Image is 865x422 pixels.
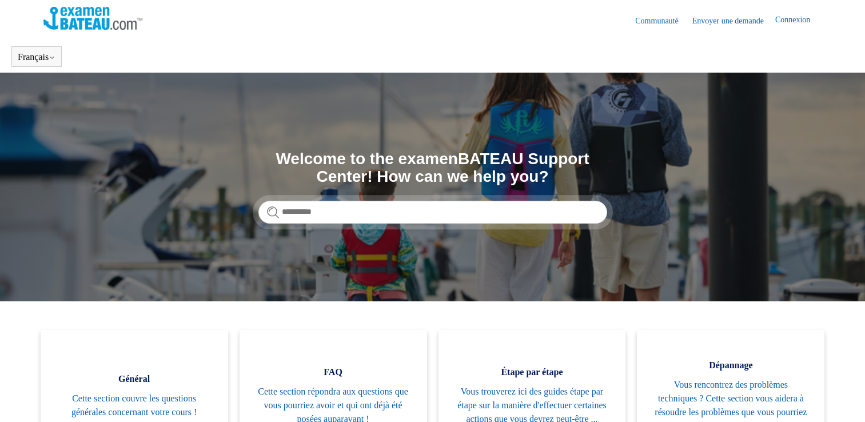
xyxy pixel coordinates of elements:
span: Dépannage [654,359,807,372]
div: Live chat [827,384,856,413]
a: Connexion [775,14,822,27]
a: Communauté [635,15,689,27]
img: Page d’accueil du Centre d’aide Examen Bateau [43,7,142,30]
button: Français [18,52,55,62]
span: Général [58,372,211,386]
span: Étape par étape [456,365,609,379]
span: Cette section couvre les questions générales concernant votre cours ! [58,392,211,419]
a: Envoyer une demande [692,15,775,27]
h1: Welcome to the examenBATEAU Support Center! How can we help you? [258,150,607,186]
span: FAQ [257,365,410,379]
input: Rechercher [258,201,607,224]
